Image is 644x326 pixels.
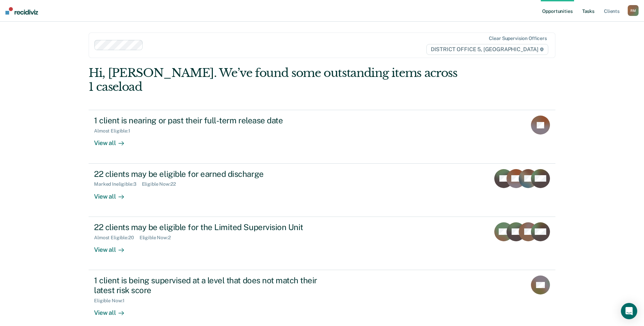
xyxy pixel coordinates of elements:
div: Eligible Now : 1 [94,298,130,304]
div: View all [94,187,132,200]
img: Recidiviz [5,7,38,15]
div: View all [94,134,132,147]
button: RM [628,5,639,16]
div: Almost Eligible : 20 [94,235,140,241]
div: Open Intercom Messenger [621,303,637,319]
div: 22 clients may be eligible for earned discharge [94,169,332,179]
a: 22 clients may be eligible for the Limited Supervision UnitAlmost Eligible:20Eligible Now:2View all [89,217,555,270]
div: Eligible Now : 2 [140,235,176,241]
div: Marked Ineligible : 3 [94,181,142,187]
span: DISTRICT OFFICE 5, [GEOGRAPHIC_DATA] [426,44,548,55]
div: Hi, [PERSON_NAME]. We’ve found some outstanding items across 1 caseload [89,66,462,94]
div: R M [628,5,639,16]
div: 1 client is being supervised at a level that does not match their latest risk score [94,276,332,295]
a: 1 client is nearing or past their full-term release dateAlmost Eligible:1View all [89,110,555,163]
div: View all [94,240,132,253]
div: 1 client is nearing or past their full-term release date [94,116,332,125]
div: View all [94,303,132,317]
div: Clear supervision officers [489,36,547,41]
div: Eligible Now : 22 [142,181,181,187]
div: Almost Eligible : 1 [94,128,136,134]
div: 22 clients may be eligible for the Limited Supervision Unit [94,222,332,232]
a: 22 clients may be eligible for earned dischargeMarked Ineligible:3Eligible Now:22View all [89,164,555,217]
